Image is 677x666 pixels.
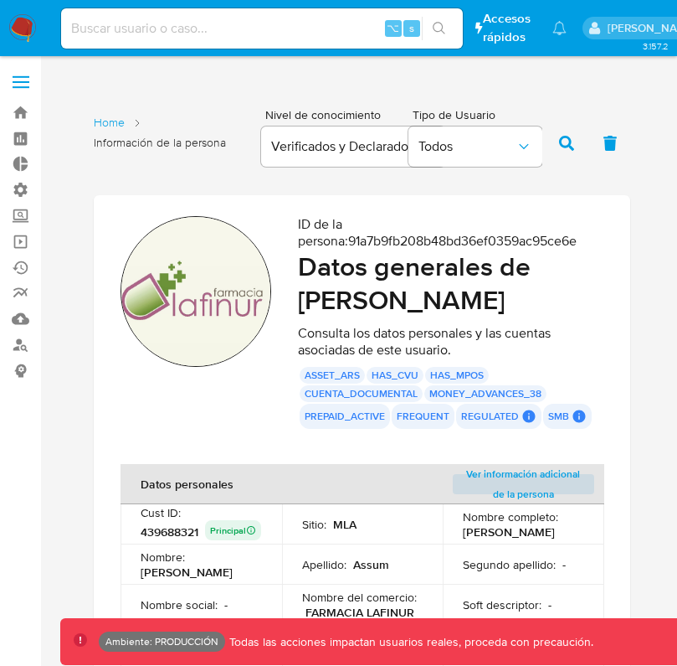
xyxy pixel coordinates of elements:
[61,18,463,39] input: Buscar usuario o caso...
[413,109,546,121] span: Tipo de Usuario
[271,138,418,155] span: Verificados y Declarados
[422,17,456,40] button: search-icon
[261,126,445,167] button: Verificados y Declarados
[408,126,542,167] button: Todos
[94,135,226,151] span: Información de la persona
[552,21,567,35] a: Notificaciones
[418,138,515,155] span: Todos
[265,109,399,121] span: Nivel de conocimiento
[225,634,593,650] p: Todas las acciones impactan usuarios reales, proceda con precaución.
[94,115,125,131] a: Home
[105,638,218,645] p: Ambiente: PRODUCCIÓN
[387,20,399,36] span: ⌥
[483,10,536,45] span: Accesos rápidos
[409,20,414,36] span: s
[94,108,249,175] nav: List of pages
